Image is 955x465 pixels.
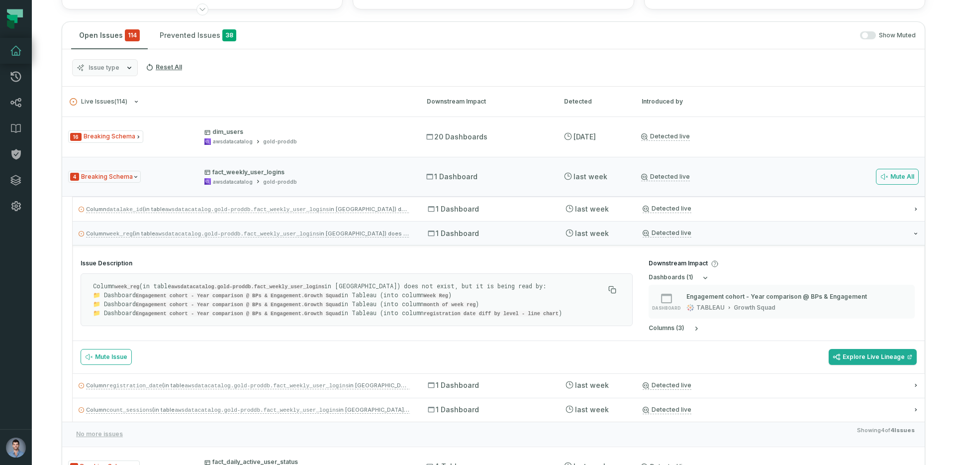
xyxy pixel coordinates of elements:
code: month of week reg [424,302,476,308]
p: fact_weekly_user_logins [204,168,408,176]
button: Open Issues [71,22,148,49]
button: No more issues [72,426,127,442]
h5: dashboard s ( 1 ) [649,274,693,281]
code: Engagement cohort - Year comparison @ BPs & Engagement.Growth Squad [136,302,341,308]
relative-time: Aug 19, 2025, 4:01 AM GMT+3 [575,205,609,213]
a: Explore Live Lineage [829,349,917,365]
code: awsdatacatalog.gold-proddb.fact_weekly_user_logins [155,231,319,237]
code: datalake_id [106,207,143,213]
span: Severity [70,173,79,181]
strong: 4 Issues [890,427,915,434]
div: awsdatacatalog [213,178,253,186]
code: week_reg [115,284,139,290]
img: avatar of Ori Machlis [6,438,26,458]
div: Detected [564,97,624,106]
span: Column (in table in [GEOGRAPHIC_DATA]) does not exist, but it is being read by: [86,406,510,413]
p: dim_users [204,128,408,136]
div: awsdatacatalog [213,138,253,145]
code: Week Reg [424,293,448,299]
button: Live Issues(114) [70,98,409,106]
relative-time: Aug 25, 2025, 4:03 AM GMT+3 [573,132,596,141]
span: Column (in table in [GEOGRAPHIC_DATA]) does not exist, but it is being read by: [86,382,520,389]
a: Detected live [643,229,691,237]
div: Show Muted [248,31,916,40]
span: Issue Type [68,171,141,183]
span: 1 Dashboard [428,405,479,415]
code: registration date diff by level - line chart [424,311,559,317]
code: awsdatacatalog.gold-proddb.fact_weekly_user_logins [175,407,339,413]
code: count_sessions [106,407,152,413]
span: 1 Dashboard [428,204,479,214]
span: dashboard [652,306,681,311]
button: dashboardTABLEAUGrowth Squad [649,285,915,319]
span: Column (in table in [GEOGRAPHIC_DATA]) does not exist, but it is being read by: [86,230,491,237]
code: Engagement cohort - Year comparison @ BPs & Engagement.Growth Squad [136,311,341,317]
h5: column s ( 3 ) [649,325,684,332]
span: Issue Type [68,130,143,143]
button: Prevented Issues [152,22,244,49]
p: Column (in table in [GEOGRAPHIC_DATA]) does not exist, but it is being read by: 📁 Dashboard in Ta... [93,282,604,318]
span: Showing 4 of [857,426,915,442]
relative-time: Aug 19, 2025, 4:01 AM GMT+3 [573,172,607,181]
code: awsdatacatalog.gold-proddb.fact_weekly_user_logins [171,284,324,290]
div: gold-proddb [263,178,297,186]
span: 38 [222,29,236,41]
button: dashboards (1) [649,274,709,282]
a: Detected live [643,381,691,390]
span: 1 Dashboard [426,172,477,182]
code: awsdatacatalog.gold-proddb.fact_weekly_user_logins [165,207,329,213]
span: 20 Dashboards [426,132,487,142]
span: 1 Dashboard [428,380,479,390]
div: Engagement cohort - Year comparison @ BPs & Engagement [686,293,867,300]
h4: Downstream Impact [649,259,917,268]
button: Reset All [142,59,186,75]
button: Mute All [876,169,919,185]
relative-time: Aug 19, 2025, 4:01 AM GMT+3 [575,381,609,389]
relative-time: Aug 19, 2025, 4:01 AM GMT+3 [575,405,609,414]
code: awsdatacatalog.gold-proddb.fact_weekly_user_logins [185,383,349,389]
span: critical issues and errors combined [125,29,140,41]
span: Live Issues ( 114 ) [70,98,127,106]
span: 1 Dashboard [428,229,479,238]
button: Issue type [72,59,138,76]
relative-time: Aug 19, 2025, 4:01 AM GMT+3 [575,229,609,237]
code: Engagement cohort - Year comparison @ BPs & Engagement.Growth Squad [136,293,341,299]
span: Column (in table in [GEOGRAPHIC_DATA]) does not exist, but it is being read by: [86,206,501,213]
div: TABLEAU [696,304,725,312]
span: Issue type [89,64,119,72]
a: Detected live [643,205,691,213]
div: Growth Squad [734,304,775,312]
a: Detected live [641,132,690,141]
div: gold-proddb [263,138,297,145]
div: dashboards (1) [649,285,917,319]
div: Introduced by [642,97,917,106]
code: week_reg [106,231,133,237]
h4: Issue Description [81,259,633,267]
div: Downstream Impact [427,97,546,106]
span: Severity [70,133,82,141]
code: registration_date [106,383,162,389]
a: Detected live [641,173,690,181]
a: Detected live [643,406,691,414]
button: Mute Issue [81,349,132,365]
button: columns (3) [649,325,700,333]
